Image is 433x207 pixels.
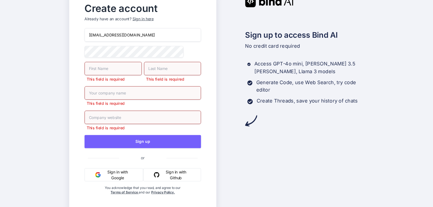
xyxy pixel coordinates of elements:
button: Sign in with Google [84,168,143,181]
p: Generate Code, use Web Search, try code editor [256,78,364,94]
input: Your company name [84,86,201,100]
p: This field is required [84,125,201,131]
input: Email [84,28,201,42]
img: google [95,172,101,177]
div: Sign in here [133,16,153,22]
span: or [119,151,167,164]
p: Access GPT-4o mini, [PERSON_NAME] 3.5 [PERSON_NAME], Llama 3 models [255,60,364,75]
p: This field is required [84,76,142,82]
p: No credit card required [245,42,364,50]
p: This field is required [144,76,201,82]
input: First Name [84,62,142,75]
p: Create Threads, save your history of chats [257,97,358,105]
input: Company website [84,111,201,124]
p: This field is required [84,101,201,106]
img: arrow [245,115,257,127]
input: Last Name [144,62,201,75]
h2: Sign up to access Bind AI [245,29,364,41]
h2: Create account [84,4,201,13]
a: Privacy Policy. [152,190,175,194]
img: github [154,172,160,177]
p: Already have an account? [84,16,201,22]
button: Sign up [84,135,201,148]
button: Sign in with Github [143,168,201,181]
a: Terms of Service [111,190,139,194]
